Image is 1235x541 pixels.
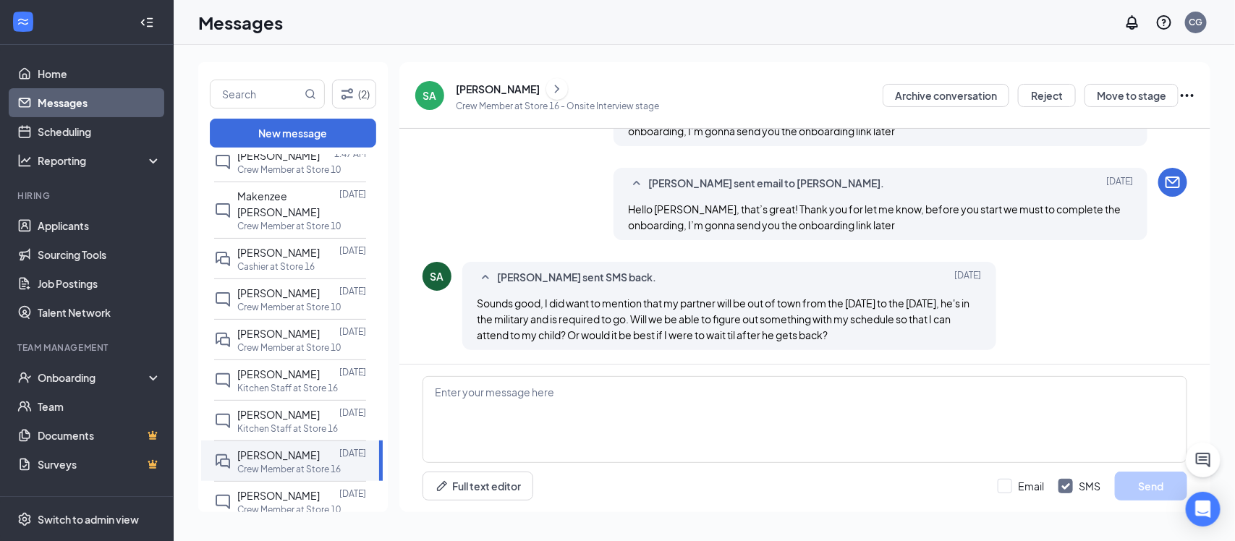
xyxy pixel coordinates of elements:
svg: WorkstreamLogo [16,14,30,29]
svg: Analysis [17,153,32,168]
div: SA [430,269,444,284]
span: [PERSON_NAME] [237,149,320,162]
svg: SmallChevronUp [477,269,494,286]
a: Job Postings [38,269,161,298]
div: Switch to admin view [38,512,139,527]
span: [PERSON_NAME] [237,246,320,259]
p: [DATE] [339,325,366,338]
span: [PERSON_NAME] [237,448,320,461]
p: [DATE] [339,406,366,419]
a: Applicants [38,211,161,240]
svg: UserCheck [17,370,32,385]
div: Onboarding [38,370,149,385]
svg: Ellipses [1179,87,1196,104]
span: [DATE] [1106,175,1133,192]
svg: QuestionInfo [1155,14,1173,31]
input: Search [211,80,302,108]
span: [DATE] [955,269,982,286]
span: Makenzee [PERSON_NAME] [237,189,320,218]
p: Crew Member at Store 10 [237,503,341,516]
svg: ChatInactive [214,202,232,219]
p: Crew Member at Store 10 [237,163,341,176]
span: Sounds good, I did want to mention that my partner will be out of town from the [DATE] to the [DA... [477,297,969,341]
p: Cashier at Store 16 [237,260,315,273]
a: Messages [38,88,161,117]
p: Crew Member at Store 10 [237,301,341,313]
svg: MagnifyingGlass [305,88,316,100]
button: Send [1115,472,1187,500]
button: ChevronRight [546,78,568,100]
span: [PERSON_NAME] [237,327,320,340]
svg: Settings [17,512,32,527]
p: Crew Member at Store 16 - Onsite Interview stage [456,100,659,112]
a: DocumentsCrown [38,421,161,450]
span: [PERSON_NAME] [237,408,320,421]
a: Scheduling [38,117,161,146]
p: [DATE] [339,188,366,200]
a: Sourcing Tools [38,240,161,269]
div: SA [423,88,437,103]
p: [DATE] [339,244,366,257]
svg: Filter [339,85,356,103]
svg: DoubleChat [214,250,232,268]
p: [DATE] [339,366,366,378]
svg: Email [1164,174,1181,191]
div: Team Management [17,341,158,354]
svg: Pen [435,479,449,493]
div: Hiring [17,189,158,202]
svg: DoubleChat [214,331,232,349]
svg: ChatInactive [214,372,232,389]
svg: ChatActive [1194,451,1212,469]
svg: Collapse [140,15,154,30]
svg: Notifications [1124,14,1141,31]
p: Kitchen Staff at Store 16 [237,422,338,435]
svg: ChatInactive [214,153,232,171]
div: CG [1189,16,1203,28]
svg: SmallChevronUp [628,175,645,192]
span: [PERSON_NAME] sent SMS back. [497,269,656,286]
p: Crew Member at Store 16 [237,463,341,475]
div: [PERSON_NAME] [456,82,540,96]
svg: ChatInactive [214,291,232,308]
button: Reject [1018,84,1076,107]
a: Team [38,392,161,421]
a: SurveysCrown [38,450,161,479]
div: Open Intercom Messenger [1186,492,1221,527]
a: Home [38,59,161,88]
div: Reporting [38,153,162,168]
button: Move to stage [1085,84,1179,107]
button: Archive conversation [883,84,1009,107]
p: [DATE] [339,447,366,459]
span: [PERSON_NAME] [237,489,320,502]
span: Hello [PERSON_NAME], that’s great! Thank you for let me know, before you start we must to complet... [628,203,1121,231]
p: [DATE] [339,285,366,297]
button: New message [210,119,376,148]
div: Payroll [17,493,158,506]
button: ChatActive [1186,443,1221,477]
h1: Messages [198,10,283,35]
span: [PERSON_NAME] sent email to [PERSON_NAME]. [648,175,884,192]
p: Crew Member at Store 10 [237,220,341,232]
svg: ChevronRight [550,80,564,98]
span: [PERSON_NAME] [237,286,320,299]
p: [DATE] [339,487,366,500]
svg: ChatInactive [214,412,232,430]
svg: DoubleChat [214,453,232,470]
button: Filter (2) [332,80,376,108]
svg: ChatInactive [214,493,232,511]
button: Full text editorPen [423,472,533,500]
p: Crew Member at Store 10 [237,341,341,354]
span: [PERSON_NAME] [237,367,320,380]
a: Talent Network [38,298,161,327]
p: Kitchen Staff at Store 16 [237,382,338,394]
